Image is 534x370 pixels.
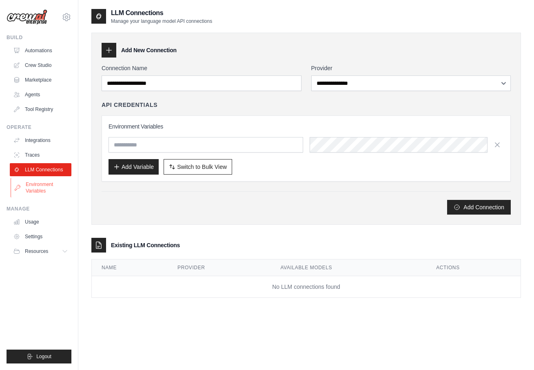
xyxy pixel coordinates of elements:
[10,134,71,147] a: Integrations
[426,259,521,276] th: Actions
[121,46,177,54] h3: Add New Connection
[10,44,71,57] a: Automations
[36,353,51,360] span: Logout
[10,230,71,243] a: Settings
[271,259,427,276] th: Available Models
[10,59,71,72] a: Crew Studio
[164,159,232,175] button: Switch to Bulk View
[11,178,72,197] a: Environment Variables
[102,101,157,109] h4: API Credentials
[7,350,71,363] button: Logout
[311,64,511,72] label: Provider
[10,88,71,101] a: Agents
[7,34,71,41] div: Build
[109,159,159,175] button: Add Variable
[10,245,71,258] button: Resources
[25,248,48,255] span: Resources
[10,148,71,162] a: Traces
[7,9,47,25] img: Logo
[177,163,227,171] span: Switch to Bulk View
[168,259,271,276] th: Provider
[111,8,212,18] h2: LLM Connections
[92,259,168,276] th: Name
[102,64,301,72] label: Connection Name
[10,73,71,86] a: Marketplace
[10,215,71,228] a: Usage
[111,241,180,249] h3: Existing LLM Connections
[7,124,71,131] div: Operate
[111,18,212,24] p: Manage your language model API connections
[7,206,71,212] div: Manage
[10,103,71,116] a: Tool Registry
[109,122,504,131] h3: Environment Variables
[92,276,521,298] td: No LLM connections found
[447,200,511,215] button: Add Connection
[10,163,71,176] a: LLM Connections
